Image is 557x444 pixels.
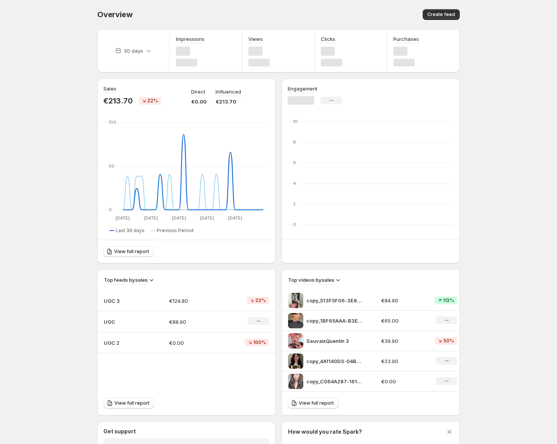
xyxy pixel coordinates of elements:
[306,337,364,345] p: SauvaixQuentin 3
[116,228,145,234] span: Last 30 days
[427,11,455,18] span: Create feed
[381,317,426,325] p: €65.00
[103,246,154,257] a: View full report
[104,297,142,305] p: UGC 3
[288,428,362,436] h3: How would you rate Spark?
[321,35,335,43] h3: Clicks
[104,398,154,408] a: View full report
[109,119,116,125] text: 100
[157,228,193,234] span: Previous Period
[228,215,242,221] text: [DATE]
[172,215,186,221] text: [DATE]
[288,85,317,92] h3: Engagement
[381,357,426,365] p: €23.90
[216,88,241,95] p: Influenced
[103,96,133,105] p: €213.70
[169,339,222,347] p: €0.00
[293,139,296,145] text: 8
[306,317,364,325] p: copy_1BF65AAA-B3E3-4067-9383-6AE400F17E7B (1)
[104,276,148,284] h3: Top feeds by sales
[124,47,143,55] p: 30 days
[306,297,364,304] p: copy_513F5F06-3E86-4E11-BC43-0880D799E1C7 1
[255,297,266,304] span: 22%
[288,276,334,284] h3: Top videos by sales
[104,339,142,347] p: UGC 2
[103,428,136,435] h3: Get support
[288,333,303,349] img: SauvaixQuentin 3
[147,98,158,104] span: 22%
[288,293,303,308] img: copy_513F5F06-3E86-4E11-BC43-0880D799E1C7 1
[443,338,454,344] span: 50%
[191,88,205,95] p: Direct
[288,354,303,369] img: copy_4A1140D3-04B3-4483-929D-D1D368295A70
[299,400,334,406] span: View full report
[288,398,338,408] a: View full report
[144,215,158,221] text: [DATE]
[293,201,296,207] text: 2
[293,181,296,186] text: 4
[288,313,303,328] img: copy_1BF65AAA-B3E3-4067-9383-6AE400F17E7B (1)
[216,98,241,105] p: €213.70
[191,98,206,105] p: €0.00
[423,9,460,20] button: Create feed
[293,119,298,124] text: 10
[176,35,204,43] h3: Impressions
[393,35,419,43] h3: Purchases
[104,318,142,326] p: UGC
[97,10,132,19] span: Overview
[381,378,426,385] p: €0.00
[253,339,266,346] span: 100%
[306,357,364,365] p: copy_4A1140D3-04B3-4483-929D-D1D368295A70
[293,222,296,227] text: 0
[288,374,303,389] img: copy_C064A287-161A-437A-BCB4-F5DA29E1701C
[381,337,426,345] p: €39.90
[109,163,114,169] text: 50
[306,378,364,385] p: copy_C064A287-161A-437A-BCB4-F5DA29E1701C
[103,85,116,92] h3: Sales
[169,297,222,305] p: €124.80
[248,35,263,43] h3: Views
[109,207,112,212] text: 0
[200,215,214,221] text: [DATE]
[116,215,130,221] text: [DATE]
[114,249,149,255] span: View full report
[381,297,426,304] p: €84.90
[293,160,296,165] text: 6
[443,297,454,304] span: 113%
[114,400,150,406] span: View full report
[169,318,222,326] p: €88.90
